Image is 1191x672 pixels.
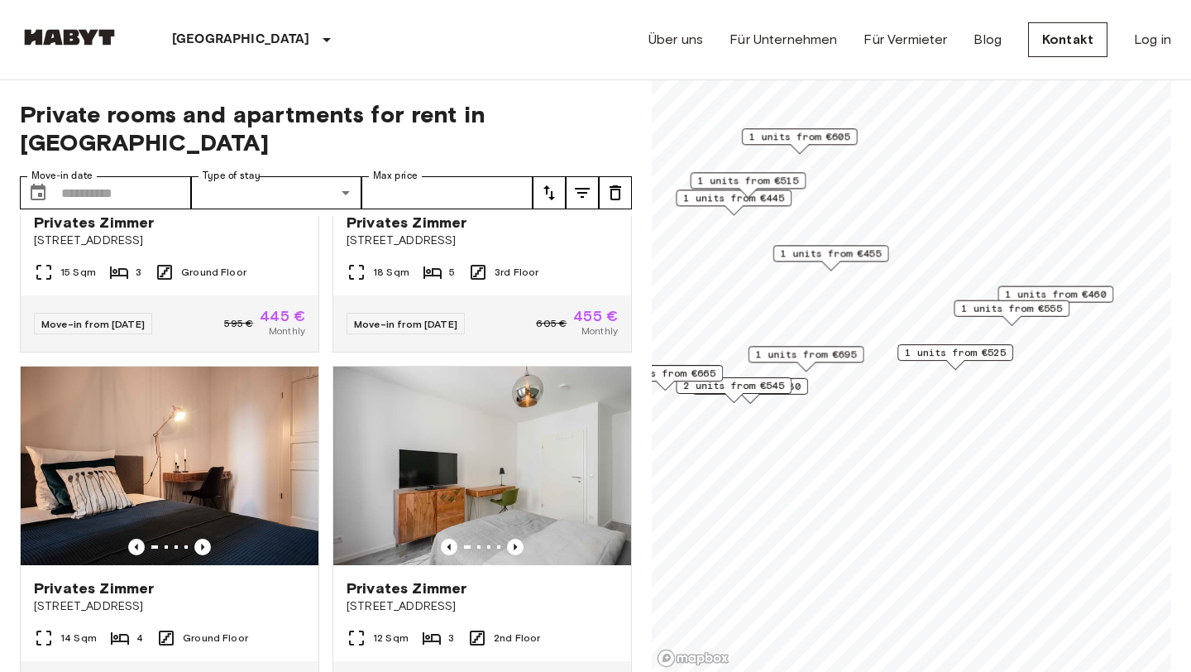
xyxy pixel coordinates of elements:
[676,377,792,403] div: Map marker
[333,367,631,565] img: Marketing picture of unit DE-09-003-002-02HF
[20,100,632,156] span: Private rooms and apartments for rent in [GEOGRAPHIC_DATA]
[749,129,850,144] span: 1 units from €605
[34,578,154,598] span: Privates Zimmer
[533,176,566,209] button: tune
[22,176,55,209] button: Choose date
[683,190,784,205] span: 1 units from €445
[20,29,119,46] img: Habyt
[1006,287,1107,302] span: 1 units from €460
[648,30,703,50] a: Über uns
[224,316,253,331] span: 595 €
[756,347,857,362] span: 1 units from €695
[181,265,246,280] span: Ground Floor
[136,631,143,646] span: 4
[495,265,538,280] span: 3rd Floor
[354,318,457,330] span: Move-in from [DATE]
[448,631,454,646] span: 3
[692,378,808,404] div: Map marker
[41,318,145,330] span: Move-in from [DATE]
[31,169,93,183] label: Move-in date
[260,309,305,324] span: 445 €
[34,233,305,249] span: [STREET_ADDRESS]
[373,169,418,183] label: Max price
[607,365,723,391] div: Map marker
[128,539,145,555] button: Previous image
[773,245,889,271] div: Map marker
[34,598,305,615] span: [STREET_ADDRESS]
[954,300,1069,326] div: Map marker
[347,578,466,598] span: Privates Zimmer
[573,309,618,324] span: 455 €
[998,286,1114,312] div: Map marker
[781,246,882,261] span: 1 units from €455
[961,301,1062,316] span: 1 units from €555
[742,128,858,154] div: Map marker
[676,190,792,215] div: Map marker
[657,649,729,668] a: Mapbox logo
[60,265,96,280] span: 15 Sqm
[194,539,211,555] button: Previous image
[536,316,567,331] span: 605 €
[347,213,466,233] span: Privates Zimmer
[973,30,1002,50] a: Blog
[905,345,1006,360] span: 1 units from €525
[347,233,618,249] span: [STREET_ADDRESS]
[441,539,457,555] button: Previous image
[581,324,618,338] span: Monthly
[729,30,837,50] a: Für Unternehmen
[566,176,599,209] button: tune
[507,539,524,555] button: Previous image
[373,631,409,646] span: 12 Sqm
[1134,30,1171,50] a: Log in
[136,265,141,280] span: 3
[269,324,305,338] span: Monthly
[897,344,1013,370] div: Map marker
[21,367,318,565] img: Marketing picture of unit DE-09-010-001-03HF
[698,173,799,188] span: 1 units from €515
[494,631,540,646] span: 2nd Floor
[615,366,715,381] span: 1 units from €665
[700,379,801,394] span: 1 units from €530
[373,265,409,280] span: 18 Sqm
[863,30,947,50] a: Für Vermieter
[60,631,97,646] span: 14 Sqm
[1028,22,1107,57] a: Kontakt
[683,378,784,393] span: 2 units from €545
[449,265,455,280] span: 5
[691,172,806,198] div: Map marker
[599,176,632,209] button: tune
[172,30,310,50] p: [GEOGRAPHIC_DATA]
[749,346,864,372] div: Map marker
[183,631,248,646] span: Ground Floor
[34,213,154,233] span: Privates Zimmer
[347,598,618,615] span: [STREET_ADDRESS]
[203,169,261,183] label: Type of stay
